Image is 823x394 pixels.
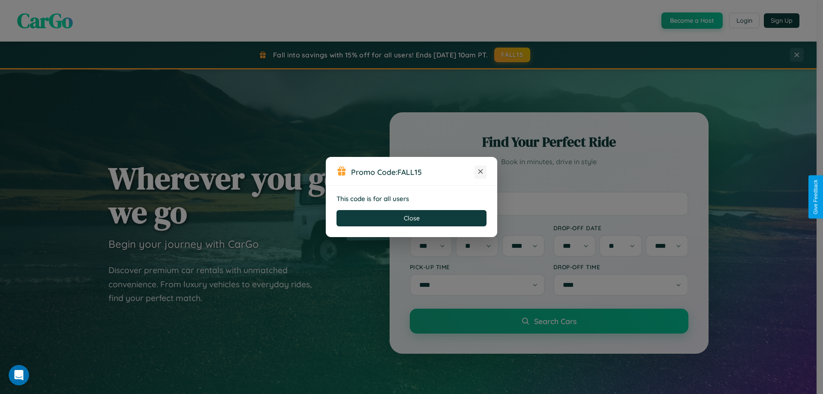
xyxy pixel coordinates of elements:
h3: Promo Code: [351,167,475,177]
div: Give Feedback [813,180,819,214]
b: FALL15 [397,167,422,177]
strong: This code is for all users [336,195,409,203]
iframe: Intercom live chat [9,365,29,385]
button: Close [336,210,487,226]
